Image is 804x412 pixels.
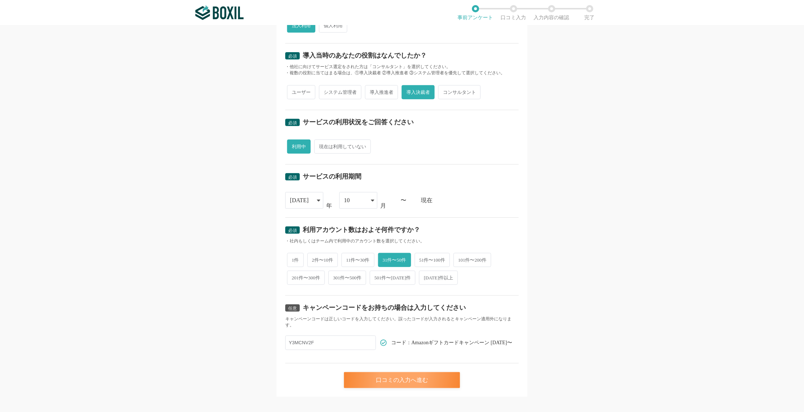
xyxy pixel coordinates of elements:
div: サービスの利用期間 [303,173,361,180]
span: コード：Amazonギフトカードキャンペーン [DATE]〜 [391,340,512,345]
div: 〜 [401,197,406,203]
span: 51件〜100件 [415,253,450,267]
span: 必須 [288,175,297,180]
span: 201件〜300件 [287,271,325,285]
div: キャンペーンコードは正しいコードを入力してください。誤ったコードが入力されるとキャンペーン適用外になります。 [285,316,519,328]
div: サービスの利用状況をご回答ください [303,119,414,125]
span: 利用中 [287,140,311,154]
li: 口コミ入力 [494,5,532,20]
span: 任意 [288,306,297,311]
span: 必須 [288,120,297,125]
div: 導入当時のあなたの役割はなんでしたか？ [303,52,427,59]
span: 301件〜500件 [328,271,366,285]
span: 導入推進者 [365,85,398,99]
div: [DATE] [290,192,309,208]
span: 501件〜[DATE]件 [370,271,415,285]
span: ユーザー [287,85,315,99]
span: システム管理者 [319,85,361,99]
div: ・社内もしくはチーム内で利用中のアカウント数を選択してください。 [285,238,519,244]
img: ボクシルSaaS_ロゴ [195,5,244,20]
span: コンサルタント [438,85,481,99]
li: 完了 [571,5,609,20]
span: 必須 [288,54,297,59]
span: 法人利用 [287,18,315,33]
span: 必須 [288,228,297,233]
div: ・他社に向けてサービス選定をされた方は「コンサルタント」を選択してください。 [285,64,519,70]
li: 入力内容の確認 [532,5,571,20]
div: 利用アカウント数はおよそ何件ですか？ [303,226,420,233]
span: 101件〜200件 [453,253,491,267]
div: 10 [344,192,350,208]
div: ・複数の役割に当てはまる場合は、①導入決裁者 ②導入推進者 ③システム管理者を優先して選択してください。 [285,70,519,76]
span: 2件〜10件 [307,253,338,267]
div: 月 [380,203,386,209]
span: 個人利用 [319,18,347,33]
span: 現在は利用していない [314,140,371,154]
span: 1件 [287,253,304,267]
span: [DATE]件以上 [419,271,458,285]
div: 口コミの入力へ進む [344,372,460,388]
li: 事前アンケート [456,5,494,20]
div: 現在 [421,197,519,203]
span: 導入決裁者 [402,85,435,99]
div: キャンペーンコードをお持ちの場合は入力してください [303,304,466,311]
span: 11件〜30件 [341,253,374,267]
span: 31件〜50件 [378,253,411,267]
div: 年 [326,203,332,209]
